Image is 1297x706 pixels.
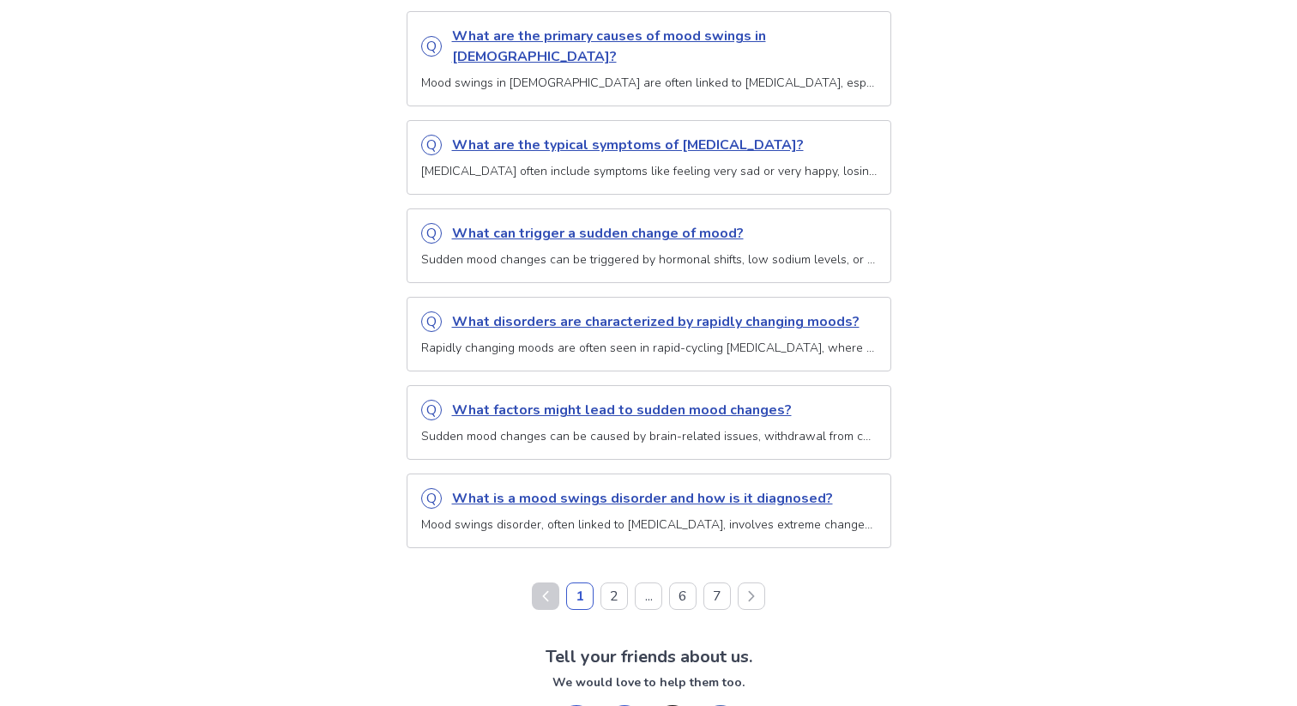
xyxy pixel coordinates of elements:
button: 7 [703,582,731,610]
a: QWhat disorders are characterized by rapidly changing moods? [421,311,877,332]
div: Q [421,488,442,509]
div: Q [421,400,442,420]
button: 2 [600,582,628,610]
a: QWhat factors might lead to sudden mood changes? [421,400,877,420]
div: Q [421,311,442,332]
a: QWhat can trigger a sudden change of mood? [421,223,877,244]
p: What are the typical symptoms of [MEDICAL_DATA]? [452,135,877,155]
p: Mood swings disorder, often linked to [MEDICAL_DATA], involves extreme changes in mood and is dia... [421,516,877,534]
p: We would love to help them too. [389,673,908,691]
h2: Tell your friends about us. [389,644,908,670]
p: Rapidly changing moods are often seen in rapid-cycling [MEDICAL_DATA], where people experience qu... [421,339,877,357]
button: 1 [566,582,594,610]
div: Q [421,223,442,244]
button: 6 [669,582,697,610]
a: QWhat are the primary causes of mood swings in [DEMOGRAPHIC_DATA]? [421,26,877,67]
a: ... [635,582,662,610]
p: [MEDICAL_DATA] often include symptoms like feeling very sad or very happy, losing interest in thi... [421,162,877,180]
p: What is a mood swings disorder and how is it diagnosed? [452,488,877,509]
p: What can trigger a sudden change of mood? [452,223,877,244]
p: What factors might lead to sudden mood changes? [452,400,877,420]
p: What are the primary causes of mood swings in [DEMOGRAPHIC_DATA]? [452,26,877,67]
div: Q [421,135,442,155]
p: What disorders are characterized by rapidly changing moods? [452,311,877,332]
a: QWhat are the typical symptoms of [MEDICAL_DATA]? [421,135,877,155]
p: Sudden mood changes can be triggered by hormonal shifts, low sodium levels, or [MEDICAL_DATA] con... [421,250,877,269]
a: QWhat is a mood swings disorder and how is it diagnosed? [421,488,877,509]
p: Sudden mood changes can be caused by brain-related issues, withdrawal from certain medications, o... [421,427,877,445]
p: Mood swings in [DEMOGRAPHIC_DATA] are often linked to [MEDICAL_DATA], especially involving [MEDIC... [421,74,877,92]
div: Q [421,36,442,57]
